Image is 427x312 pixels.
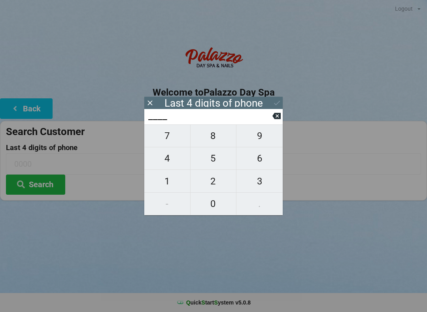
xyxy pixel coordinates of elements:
span: 3 [236,173,283,190]
span: 8 [191,128,236,144]
span: 7 [144,128,190,144]
span: 9 [236,128,283,144]
span: 6 [236,150,283,167]
span: 0 [191,195,236,212]
button: 5 [191,147,237,170]
button: 9 [236,124,283,147]
button: 6 [236,147,283,170]
button: 4 [144,147,191,170]
button: 1 [144,170,191,192]
div: Last 4 digits of phone [164,99,263,107]
span: 2 [191,173,236,190]
button: 7 [144,124,191,147]
button: 3 [236,170,283,192]
button: 2 [191,170,237,192]
span: 5 [191,150,236,167]
span: 1 [144,173,190,190]
span: 4 [144,150,190,167]
button: 8 [191,124,237,147]
button: 0 [191,193,237,215]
